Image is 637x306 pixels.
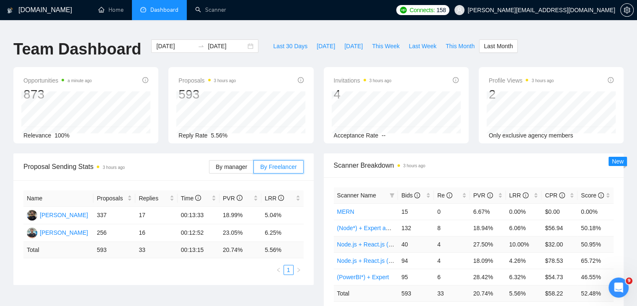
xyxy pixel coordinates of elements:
[223,195,242,202] span: PVR
[403,163,426,168] time: 3 hours ago
[298,77,304,83] span: info-circle
[211,132,228,139] span: 5.56%
[620,7,634,13] a: setting
[13,153,131,194] div: Hey there! please find my recommendations by the link - Please let me know if you have any questi...
[542,203,578,220] td: $0.00
[53,234,60,241] button: Start recording
[398,203,434,220] td: 15
[13,62,131,111] div: Hello there, [PERSON_NAME] will get back to you once her working day starts. (approximately, in 4...
[67,78,92,83] time: a minute ago
[484,41,513,51] span: Last Month
[337,274,389,280] a: (PowerBI*) + Expert
[284,265,293,275] a: 1
[612,158,624,165] span: New
[542,252,578,269] td: $78.53
[414,192,420,198] span: info-circle
[54,132,70,139] span: 100%
[40,234,46,241] button: Gif picker
[340,39,367,53] button: [DATE]
[434,285,470,301] td: 33
[156,41,194,51] input: Start date
[344,41,363,51] span: [DATE]
[90,37,154,45] div: Any update?
[470,220,506,236] td: 18.94%
[404,39,441,53] button: Last Week
[181,195,201,202] span: Time
[542,236,578,252] td: $32.00
[24,5,37,18] img: Profile image for Iryna
[578,252,614,269] td: 65.72%
[276,267,281,272] span: left
[334,285,398,301] td: Total
[398,252,434,269] td: 94
[509,192,529,199] span: LRR
[401,192,420,199] span: Bids
[578,203,614,220] td: 0.00%
[27,210,37,220] img: MJ
[131,3,147,19] button: Home
[434,203,470,220] td: 0
[139,194,168,203] span: Replies
[506,203,542,220] td: 0.00%
[208,41,246,51] input: End date
[278,195,284,201] span: info-circle
[436,5,446,15] span: 158
[214,78,236,83] time: 3 hours ago
[542,220,578,236] td: $56.94
[27,228,37,238] img: TS
[261,207,303,224] td: 5.04%
[13,201,79,206] div: [PERSON_NAME] • [DATE]
[294,265,304,275] li: Next Page
[437,192,452,199] span: Re
[265,195,284,202] span: LRR
[581,192,603,199] span: Score
[542,285,578,301] td: $ 58.22
[434,269,470,285] td: 6
[7,19,161,57] div: sales.scaleupally@gmail.com says…
[470,285,506,301] td: 20.74 %
[369,78,392,83] time: 3 hours ago
[398,236,434,252] td: 40
[389,193,395,198] span: filter
[446,41,475,51] span: This Month
[434,252,470,269] td: 4
[400,7,407,13] img: upwork-logo.png
[83,19,161,50] div: Hey [PERSON_NAME],Any update?
[506,252,542,269] td: 4.26%
[178,242,219,258] td: 00:13:15
[93,242,135,258] td: 593
[294,265,304,275] button: right
[578,269,614,285] td: 46.55%
[398,285,434,301] td: 593
[523,192,529,198] span: info-circle
[470,252,506,269] td: 18.09%
[216,163,247,170] span: By manager
[531,78,554,83] time: 3 hours ago
[261,242,303,258] td: 5.56 %
[626,277,632,284] span: 9
[219,224,261,242] td: 23.05%
[98,6,124,13] a: homeHome
[506,236,542,252] td: 10.00%
[135,190,177,207] th: Replies
[90,24,154,33] div: Hey [PERSON_NAME],
[337,225,419,231] a: (Node*) + Expert and Beginner.
[398,220,434,236] td: 132
[93,190,135,207] th: Proposals
[93,207,135,224] td: 337
[23,86,92,102] div: 873
[7,4,13,17] img: logo
[479,39,517,53] button: Last Month
[260,163,297,170] span: By Freelancer
[470,203,506,220] td: 6.67%
[261,224,303,242] td: 6.25%
[23,132,51,139] span: Relevance
[7,57,137,116] div: Hello there,[PERSON_NAME] will get back to you once her working day starts. (approximately, in 4-...
[7,123,161,148] div: sales.scaleupally@gmail.com says…
[40,210,88,220] div: [PERSON_NAME]
[470,236,506,252] td: 27.50%
[178,86,236,102] div: 593
[337,192,376,199] span: Scanner Name
[178,207,219,224] td: 00:13:33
